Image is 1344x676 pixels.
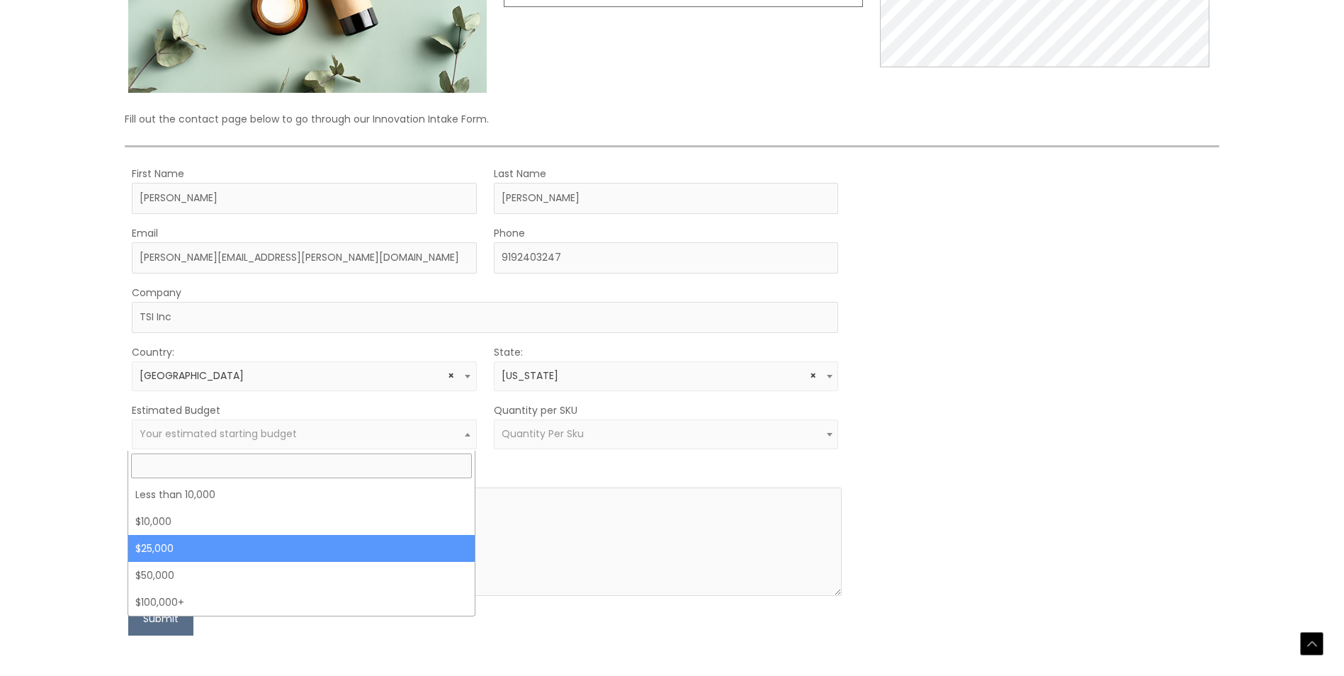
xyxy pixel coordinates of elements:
[125,110,1220,128] p: Fill out the contact page below to go through our Innovation Intake Form.
[128,535,475,562] li: $25,000
[132,224,158,242] label: Email
[128,481,475,508] li: Less than 10,000
[494,224,525,242] label: Phone
[494,343,523,361] label: State:
[128,602,193,636] button: Submit
[140,427,297,441] span: Your estimated starting budget
[132,242,477,274] input: Enter Your Email
[132,283,181,302] label: Company
[448,369,454,383] span: Remove all items
[132,302,839,333] input: Company Name
[132,164,184,183] label: First Name
[494,242,839,274] input: Enter Your Phone Number
[132,183,477,214] input: First Name
[128,508,475,535] li: $10,000
[502,369,830,383] span: North Carolina
[128,589,475,616] li: $100,000+
[494,361,839,391] span: North Carolina
[140,369,468,383] span: United States
[494,183,839,214] input: Last Name
[128,562,475,589] li: $50,000
[810,369,816,383] span: Remove all items
[494,401,577,419] label: Quantity per SKU
[132,361,477,391] span: United States
[494,164,546,183] label: Last Name
[502,427,584,441] span: Quantity Per Sku
[132,343,174,361] label: Country:
[132,401,220,419] label: Estimated Budget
